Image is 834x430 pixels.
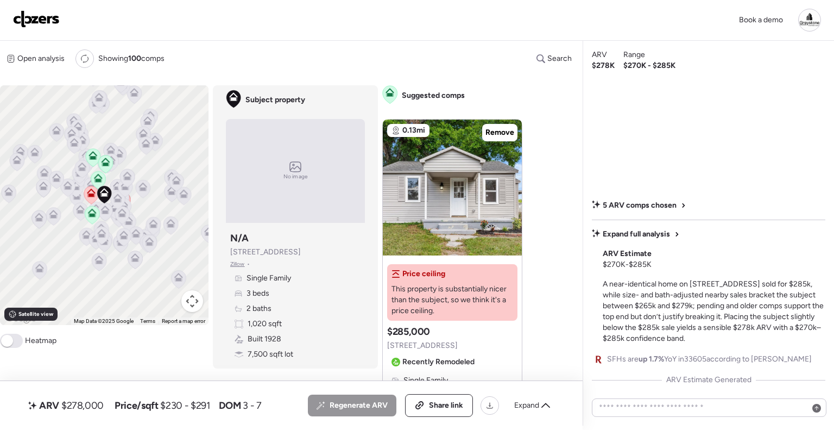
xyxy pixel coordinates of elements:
[98,53,165,64] span: Showing comps
[603,248,652,259] span: ARV Estimate
[128,54,141,63] span: 100
[547,53,572,64] span: Search
[248,349,293,360] span: 7,500 sqft lot
[592,49,607,60] span: ARV
[387,325,430,338] h3: $285,000
[248,334,281,345] span: Built 1928
[739,15,783,24] span: Book a demo
[25,335,56,346] span: Heatmap
[17,53,65,64] span: Open analysis
[623,60,675,71] span: $270K - $285K
[429,400,463,411] span: Share link
[230,232,249,245] h3: N/A
[230,247,301,258] span: [STREET_ADDRESS]
[140,318,155,324] a: Terms
[402,125,425,136] span: 0.13mi
[181,290,203,312] button: Map camera controls
[162,318,205,324] a: Report a map error
[248,319,282,329] span: 1,020 sqft
[592,60,615,71] span: $278K
[666,375,751,385] span: ARV Estimate Generated
[403,375,448,386] span: Single Family
[402,357,475,367] span: Recently Remodeled
[623,49,645,60] span: Range
[243,399,261,412] span: 3 - 7
[245,95,305,105] span: Subject property
[607,354,812,365] span: SFHs are YoY in 33605 according to [PERSON_NAME]
[3,311,39,325] img: Google
[603,200,677,211] span: 5 ARV comps chosen
[39,399,59,412] span: ARV
[3,311,39,325] a: Open this area in Google Maps (opens a new window)
[61,399,104,412] span: $278,000
[247,273,291,284] span: Single Family
[18,310,53,319] span: Satellite view
[219,399,241,412] span: DOM
[603,279,824,343] span: A near-identical home on [STREET_ADDRESS] sold for $285k, while size- and bath-adjusted nearby sa...
[247,303,271,314] span: 2 baths
[247,260,250,269] span: •
[330,400,388,411] span: Regenerate ARV
[603,229,670,240] span: Expand full analysis
[514,400,539,411] span: Expand
[247,288,269,299] span: 3 beds
[283,172,307,181] span: No image
[115,399,158,412] span: Price/sqft
[160,399,210,412] span: $230 - $291
[485,127,514,138] span: Remove
[402,269,445,279] span: Price ceiling
[230,260,245,269] span: Zillow
[74,318,134,324] span: Map Data ©2025 Google
[13,10,60,28] img: Logo
[603,259,652,270] span: $270K - $285K
[639,354,664,364] span: up 1.7%
[391,284,513,316] span: This property is substantially nicer than the subject, so we think it's a price ceiling.
[402,90,465,101] span: Suggested comps
[387,340,458,351] span: [STREET_ADDRESS]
